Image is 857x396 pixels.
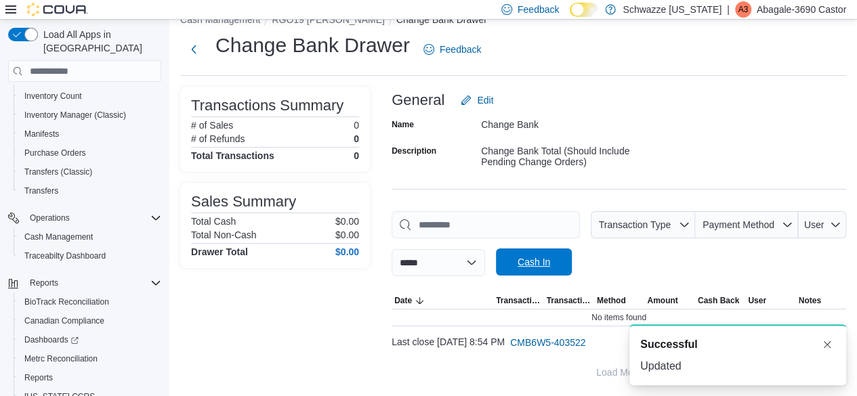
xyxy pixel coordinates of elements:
p: Abagale-3690 Castor [757,1,846,18]
a: Inventory Manager (Classic) [19,107,131,123]
a: Canadian Compliance [19,313,110,329]
h6: # of Refunds [191,133,245,144]
span: Dashboards [19,332,161,348]
span: No items found [591,312,646,323]
a: Cash Management [19,229,98,245]
h6: Total Cash [191,216,236,227]
h4: 0 [354,150,359,161]
button: Edit [455,87,499,114]
h3: Transactions Summary [191,97,343,114]
button: Load More [392,359,846,386]
h4: Drawer Total [191,246,248,257]
button: CMB6W5-403522 [505,329,591,356]
span: Feedback [440,43,481,56]
span: Cash Management [19,229,161,245]
button: Reports [14,368,167,387]
h3: Sales Summary [191,194,296,210]
span: Cash Management [24,232,93,242]
a: Dashboards [14,330,167,349]
h4: Total Transactions [191,150,274,161]
h4: $0.00 [335,246,359,257]
span: Operations [24,210,161,226]
div: Notification [640,336,835,353]
span: Payment Method [703,219,774,230]
button: Operations [24,210,75,226]
button: Transfers [14,181,167,200]
a: Transfers [19,183,64,199]
span: Cash Back [698,295,739,306]
button: Cash Management [14,227,167,246]
a: Dashboards [19,332,84,348]
a: Purchase Orders [19,145,91,161]
span: Transaction Type [598,219,671,230]
input: This is a search bar. As you type, the results lower in the page will automatically filter. [392,211,580,238]
p: $0.00 [335,216,359,227]
span: Transaction Type [496,295,541,306]
span: Inventory Manager (Classic) [24,110,126,120]
button: Transaction # [543,292,593,309]
p: 0 [354,133,359,144]
button: Transaction Type [493,292,543,309]
a: Reports [19,370,58,386]
button: Transaction Type [591,211,695,238]
a: Manifests [19,126,64,142]
div: Abagale-3690 Castor [735,1,751,18]
h6: # of Sales [191,120,233,131]
h6: Total Non-Cash [191,229,257,240]
span: Purchase Orders [19,145,161,161]
span: Reports [19,370,161,386]
span: Inventory Manager (Classic) [19,107,161,123]
span: Load All Apps in [GEOGRAPHIC_DATA] [38,28,161,55]
button: Canadian Compliance [14,311,167,330]
span: Transfers (Classic) [24,167,92,177]
span: Traceabilty Dashboard [19,248,161,264]
span: Metrc Reconciliation [24,353,98,364]
span: BioTrack Reconciliation [24,296,109,307]
span: Metrc Reconciliation [19,351,161,367]
button: Change Bank Drawer [396,14,487,25]
span: User [804,219,824,230]
a: Inventory Count [19,88,87,104]
span: Transfers (Classic) [19,164,161,180]
span: Transfers [19,183,161,199]
span: CMB6W5-403522 [510,336,585,349]
button: Method [594,292,644,309]
span: Dashboards [24,334,79,345]
button: Payment Method [695,211,798,238]
p: | [727,1,730,18]
span: Method [597,295,626,306]
a: Metrc Reconciliation [19,351,103,367]
button: Date [392,292,493,309]
span: BioTrack Reconciliation [19,294,161,310]
button: RGO19 [PERSON_NAME] [272,14,385,25]
button: Next [180,36,207,63]
span: Reports [24,372,53,383]
button: User [798,211,846,238]
span: Reports [30,278,58,288]
span: Edit [477,93,493,107]
span: Manifests [19,126,161,142]
div: Change Bank Total (Should Include Pending Change Orders) [481,140,663,167]
button: Traceabilty Dashboard [14,246,167,265]
button: Reports [24,275,64,291]
span: A3 [738,1,748,18]
img: Cova [27,3,88,16]
label: Description [392,146,436,156]
nav: An example of EuiBreadcrumbs [180,13,846,29]
span: Date [394,295,412,306]
a: Traceabilty Dashboard [19,248,111,264]
h3: General [392,92,444,108]
span: Cash In [518,255,550,269]
span: Traceabilty Dashboard [24,250,106,261]
div: Change Bank [481,114,663,130]
button: User [745,292,795,309]
button: Reports [3,273,167,292]
p: $0.00 [335,229,359,240]
span: Canadian Compliance [24,315,104,326]
div: Last close [DATE] 8:54 PM [392,329,846,356]
div: Updated [640,358,835,374]
a: BioTrack Reconciliation [19,294,114,310]
button: Cash Management [180,14,260,25]
span: Transaction # [546,295,591,306]
h1: Change Bank Drawer [215,32,410,59]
